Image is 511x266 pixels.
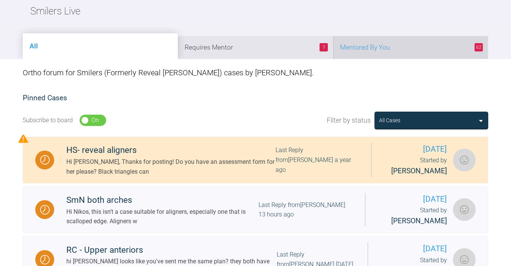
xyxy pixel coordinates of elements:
span: [PERSON_NAME] [391,166,447,175]
span: [DATE] [384,143,447,156]
img: Karen Dunn [453,149,476,171]
div: SmN both arches [66,193,259,207]
a: WaitingSmN both archesHi Nikos, this isn’t a case suitable for aligners, especially one that is s... [23,187,488,233]
div: Started by [378,205,447,227]
li: Requires Mentor [178,36,333,59]
div: On [92,115,99,125]
li: Mentored By You [333,36,488,59]
span: 62 [475,43,483,51]
span: 7 [320,43,328,51]
div: RC - Upper anteriors [66,243,277,257]
img: Waiting [40,255,50,264]
h2: Pinned Cases [23,92,488,104]
div: All Cases [379,116,400,124]
a: WaitingHS- reveal alignersHi [PERSON_NAME], Thanks for posting! Do you have an assessment form fo... [23,137,488,184]
img: Waiting [40,205,50,215]
div: Ortho forum for Smilers (Formerly Reveal [PERSON_NAME]) cases by [PERSON_NAME]. [23,59,488,86]
div: Hi Nikos, this isn’t a case suitable for aligners, especially one that is scalloped edge. Aligners w [66,207,259,226]
div: Hi [PERSON_NAME], Thanks for posting! Do you have an assessment form for her please? Black triang... [66,157,276,176]
span: [DATE] [380,243,447,255]
span: Filter by status [327,115,371,126]
div: Last Reply from [PERSON_NAME] 13 hours ago [259,200,353,219]
div: Subscribe to board [23,115,73,125]
span: [PERSON_NAME] [391,216,447,225]
h2: Smilers Live [30,3,80,19]
img: Priority [19,134,28,143]
img: Waiting [40,155,50,165]
div: Started by [384,156,447,177]
li: All [23,33,178,59]
span: [DATE] [378,193,447,205]
div: HS- reveal aligners [66,143,276,157]
img: Nikolaos Mitropoulos [453,198,476,221]
div: Last Reply from [PERSON_NAME] a year ago [276,145,359,174]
